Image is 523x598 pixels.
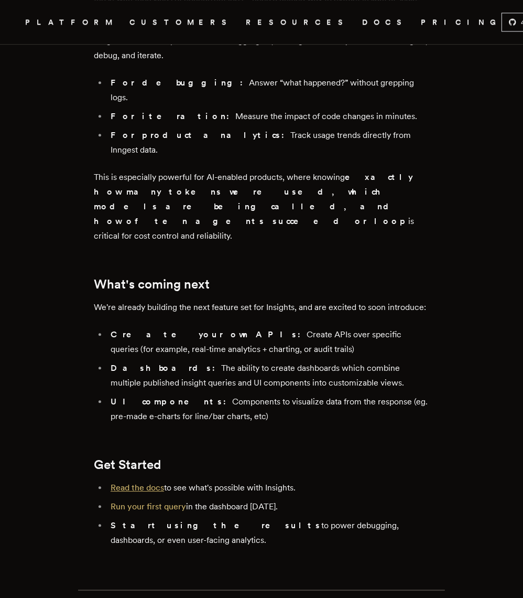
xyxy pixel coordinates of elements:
li: Answer “what happened?” without grepping logs. [107,76,429,105]
strong: For debugging: [111,78,249,88]
strong: Start using the results [111,520,321,530]
strong: Dashboards: [111,363,221,373]
li: Create APIs over specific queries (for example, real-time analytics + charting, or audit trails) [107,327,429,357]
button: PLATFORM [25,16,117,29]
button: RESOURCES [246,16,350,29]
strong: Create your own APIs: [111,329,307,339]
p: Insights lets users explore this data in aggregate, making it incredibly easier to investigate, d... [94,34,429,63]
li: to see what's possible with Insights. [107,480,429,495]
li: Measure the impact of code changes in minutes. [107,109,429,124]
a: Read the docs [111,483,164,493]
a: Run your first query [111,501,186,511]
p: We're already building the next feature set for Insights, and are excited to soon introduce: [94,300,429,315]
li: The ability to create dashboards which combine multiple published insight queries and UI componen... [107,361,429,390]
p: This is especially powerful for AI-enabled products, where knowing is critical for cost control a... [94,170,429,243]
h2: What's coming next [94,277,429,292]
a: PRICING [421,16,502,29]
li: in the dashboard [DATE]. [107,499,429,514]
li: Components to visualize data from the response (eg. pre-made e-charts for line/bar charts, etc) [107,394,429,424]
strong: For iteration: [111,111,235,121]
strong: UI components: [111,397,232,407]
a: DOCS [362,16,408,29]
li: to power debugging, dashboards, or even user-facing analytics. [107,518,429,548]
h2: Get Started [94,457,429,472]
a: CUSTOMERS [129,16,233,29]
strong: For product analytics: [111,130,290,140]
li: Track usage trends directly from Inngest data. [107,128,429,157]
